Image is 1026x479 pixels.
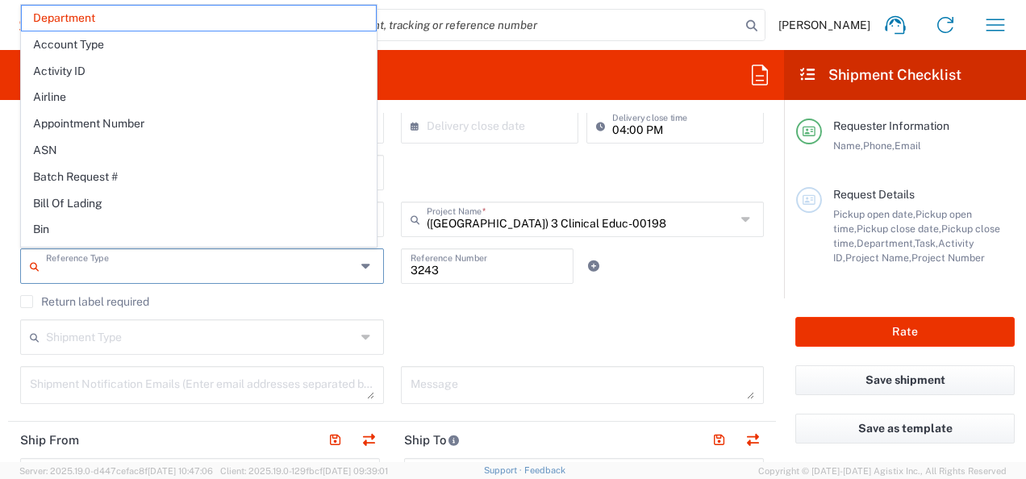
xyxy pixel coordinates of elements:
[795,317,1015,347] button: Rate
[845,252,911,264] span: Project Name,
[915,237,938,249] span: Task,
[404,432,460,448] h2: Ship To
[795,414,1015,444] button: Save as template
[323,466,388,476] span: [DATE] 09:39:01
[524,465,565,475] a: Feedback
[22,217,376,242] span: Bin
[833,140,863,152] span: Name,
[484,465,524,475] a: Support
[911,252,985,264] span: Project Number
[799,65,961,85] h2: Shipment Checklist
[833,188,915,201] span: Request Details
[22,244,376,269] span: Booking Number
[22,191,376,216] span: Bill Of Lading
[20,432,79,448] h2: Ship From
[22,138,376,163] span: ASN
[895,140,921,152] span: Email
[833,208,915,220] span: Pickup open date,
[22,165,376,190] span: Batch Request #
[758,464,1007,478] span: Copyright © [DATE]-[DATE] Agistix Inc., All Rights Reserved
[20,295,149,308] label: Return label required
[19,466,213,476] span: Server: 2025.19.0-d447cefac8f
[148,466,213,476] span: [DATE] 10:47:06
[795,365,1015,395] button: Save shipment
[863,140,895,152] span: Phone,
[22,111,376,136] span: Appointment Number
[833,119,949,132] span: Requester Information
[323,10,740,40] input: Shipment, tracking or reference number
[857,223,941,235] span: Pickup close date,
[582,255,605,277] a: Add Reference
[19,65,204,85] h2: Desktop Shipment Request
[220,466,388,476] span: Client: 2025.19.0-129fbcf
[778,18,870,32] span: [PERSON_NAME]
[857,237,915,249] span: Department,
